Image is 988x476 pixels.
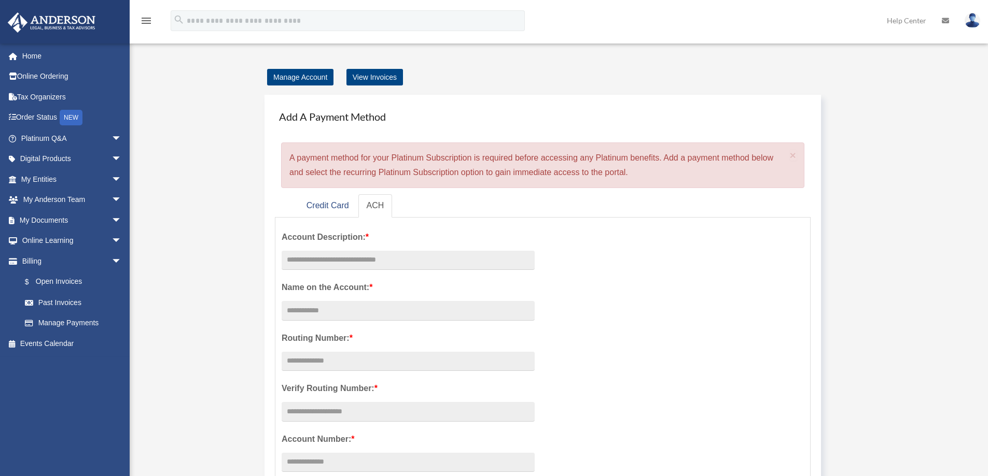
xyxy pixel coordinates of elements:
[7,190,137,210] a: My Anderson Teamarrow_drop_down
[112,169,132,190] span: arrow_drop_down
[7,66,137,87] a: Online Ordering
[282,280,535,295] label: Name on the Account:
[31,276,36,289] span: $
[7,333,137,354] a: Events Calendar
[267,69,333,85] a: Manage Account
[7,128,137,149] a: Platinum Q&Aarrow_drop_down
[7,251,137,271] a: Billingarrow_drop_down
[282,432,535,446] label: Account Number:
[5,12,99,33] img: Anderson Advisors Platinum Portal
[112,128,132,149] span: arrow_drop_down
[298,194,357,218] a: Credit Card
[112,251,132,272] span: arrow_drop_down
[790,150,797,161] button: Close
[15,313,132,334] a: Manage Payments
[7,149,137,169] a: Digital Productsarrow_drop_down
[282,331,535,345] label: Routing Number:
[282,381,535,396] label: Verify Routing Number:
[112,210,132,231] span: arrow_drop_down
[965,13,980,28] img: User Pic
[140,18,152,27] a: menu
[275,105,811,128] h4: Add A Payment Method
[346,69,403,85] a: View Invoices
[112,190,132,211] span: arrow_drop_down
[7,210,137,230] a: My Documentsarrow_drop_down
[790,149,797,161] span: ×
[282,230,535,244] label: Account Description:
[60,110,82,125] div: NEW
[112,230,132,252] span: arrow_drop_down
[7,46,137,66] a: Home
[7,86,137,107] a: Tax Organizers
[173,14,185,25] i: search
[7,230,137,251] a: Online Learningarrow_drop_down
[7,107,137,128] a: Order StatusNEW
[15,271,137,293] a: $Open Invoices
[281,142,804,188] div: A payment method for your Platinum Subscription is required before accessing any Platinum benefit...
[15,292,137,313] a: Past Invoices
[7,169,137,190] a: My Entitiesarrow_drop_down
[358,194,393,218] a: ACH
[112,149,132,170] span: arrow_drop_down
[140,15,152,27] i: menu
